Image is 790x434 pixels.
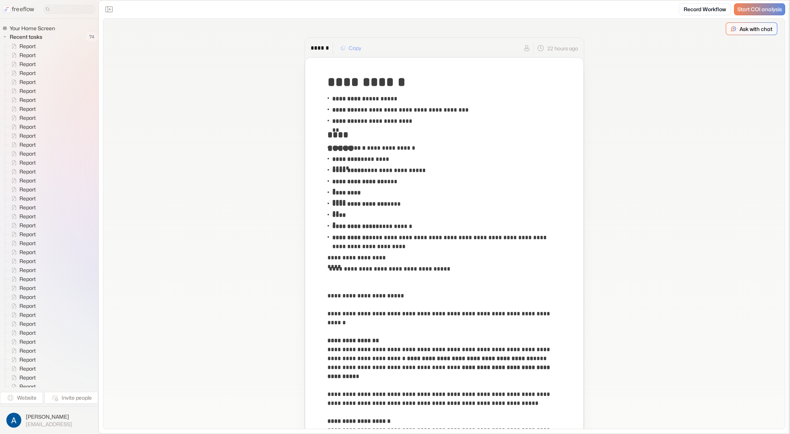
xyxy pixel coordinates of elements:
span: Report [18,302,38,310]
span: Report [18,356,38,363]
p: Ask with chat [740,25,772,33]
span: Report [18,96,38,104]
a: Record Workflow [679,3,731,15]
button: Close the sidebar [103,3,115,15]
span: Report [18,87,38,95]
a: Report [5,373,39,382]
a: Report [5,167,39,176]
span: Report [18,150,38,157]
a: Report [5,194,39,203]
span: 74 [85,32,98,42]
span: Report [18,347,38,355]
a: Report [5,221,39,230]
a: Report [5,266,39,275]
a: Report [5,140,39,149]
a: Report [5,310,39,319]
a: Report [5,239,39,248]
img: profile [6,413,21,428]
a: Report [5,212,39,221]
span: Report [18,141,38,149]
a: Report [5,257,39,266]
a: Report [5,87,39,96]
button: Invite people [44,392,98,404]
span: Report [18,60,38,68]
a: freeflow [3,5,34,14]
span: Report [18,132,38,140]
a: Report [5,104,39,113]
span: Report [18,69,38,77]
span: Report [18,213,38,220]
span: Report [18,114,38,122]
a: Report [5,131,39,140]
span: Report [18,159,38,166]
a: Report [5,69,39,78]
span: Report [18,123,38,131]
span: Report [18,78,38,86]
span: Report [18,266,38,274]
span: Report [18,275,38,283]
a: Report [5,113,39,122]
a: Report [5,60,39,69]
span: Report [18,240,38,247]
span: Report [18,177,38,184]
span: Report [18,257,38,265]
a: Report [5,355,39,364]
a: Report [5,158,39,167]
a: Report [5,185,39,194]
span: Report [18,186,38,193]
a: Report [5,293,39,302]
a: Report [5,364,39,373]
button: [PERSON_NAME][EMAIL_ADDRESS] [4,411,94,430]
a: Report [5,382,39,391]
span: Report [18,329,38,337]
button: Copy [336,42,366,54]
a: Report [5,78,39,87]
a: Report [5,275,39,284]
p: 22 hours ago [547,44,578,52]
span: Report [18,311,38,319]
span: Report [18,293,38,301]
span: [PERSON_NAME] [26,413,72,421]
span: Report [18,338,38,346]
a: Report [5,328,39,337]
span: Report [18,43,38,50]
span: [EMAIL_ADDRESS] [26,421,72,428]
span: Report [18,105,38,113]
a: Report [5,96,39,104]
a: Report [5,122,39,131]
a: Start COI analysis [734,3,785,15]
a: Report [5,319,39,328]
span: Report [18,284,38,292]
a: Report [5,230,39,239]
a: Report [5,149,39,158]
span: Report [18,374,38,381]
span: Your Home Screen [8,25,57,32]
span: Report [18,195,38,202]
span: Report [18,231,38,238]
span: Start COI analysis [737,6,782,13]
span: Report [18,320,38,328]
span: Report [18,204,38,211]
a: Report [5,346,39,355]
button: Recent tasks [2,32,45,41]
span: Recent tasks [8,33,44,41]
a: Report [5,51,39,60]
a: Report [5,42,39,51]
a: Report [5,203,39,212]
span: Report [18,383,38,390]
p: freeflow [12,5,34,14]
a: Report [5,248,39,257]
a: Report [5,302,39,310]
a: Report [5,176,39,185]
span: Report [18,365,38,372]
a: Report [5,284,39,293]
a: Your Home Screen [2,25,58,32]
a: Report [5,337,39,346]
span: Report [18,51,38,59]
span: Report [18,222,38,229]
span: Report [18,168,38,175]
span: Report [18,249,38,256]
